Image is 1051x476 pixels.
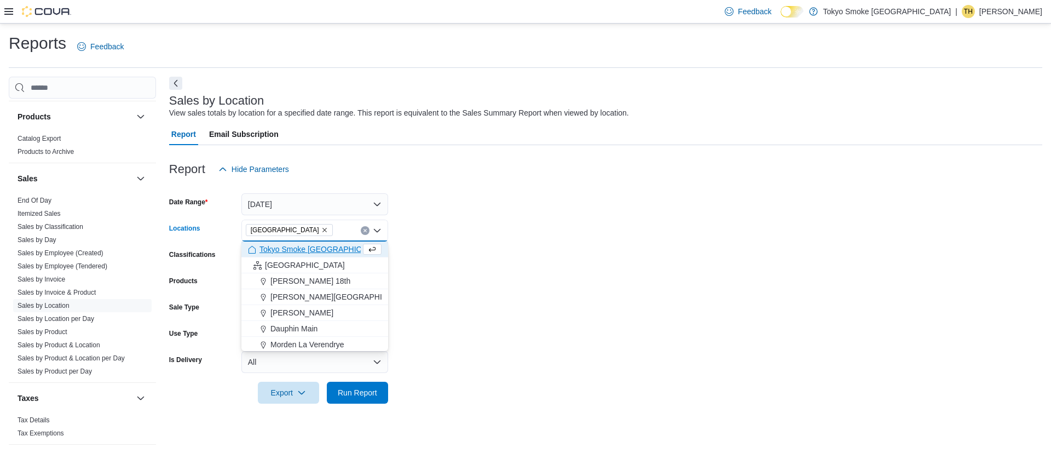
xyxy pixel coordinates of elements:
[9,194,156,382] div: Sales
[169,355,202,364] label: Is Delivery
[241,257,388,273] button: [GEOGRAPHIC_DATA]
[18,147,74,156] span: Products to Archive
[214,158,293,180] button: Hide Parameters
[241,193,388,215] button: [DATE]
[169,198,208,207] label: Date Range
[241,351,388,373] button: All
[373,226,382,235] button: Close list of options
[171,123,196,145] span: Report
[73,36,128,58] a: Feedback
[241,289,388,305] button: [PERSON_NAME][GEOGRAPHIC_DATA]
[962,5,975,18] div: Trishauna Hyatt
[265,260,345,271] span: [GEOGRAPHIC_DATA]
[18,289,96,296] a: Sales by Invoice & Product
[18,223,83,231] a: Sales by Classification
[232,164,289,175] span: Hide Parameters
[18,209,61,218] span: Itemized Sales
[18,148,74,156] a: Products to Archive
[169,250,216,259] label: Classifications
[823,5,951,18] p: Tokyo Smoke [GEOGRAPHIC_DATA]
[241,242,388,257] button: Tokyo Smoke [GEOGRAPHIC_DATA]
[18,249,103,257] a: Sales by Employee (Created)
[169,329,198,338] label: Use Type
[18,416,50,424] a: Tax Details
[18,429,64,437] a: Tax Exemptions
[270,291,413,302] span: [PERSON_NAME][GEOGRAPHIC_DATA]
[738,6,771,17] span: Feedback
[169,277,198,285] label: Products
[18,134,61,143] span: Catalog Export
[169,77,182,90] button: Next
[18,173,132,184] button: Sales
[18,197,51,204] a: End Of Day
[18,301,70,310] span: Sales by Location
[270,323,317,334] span: Dauphin Main
[259,244,388,255] span: Tokyo Smoke [GEOGRAPHIC_DATA]
[169,94,264,107] h3: Sales by Location
[18,302,70,309] a: Sales by Location
[90,41,124,52] span: Feedback
[251,225,319,236] span: [GEOGRAPHIC_DATA]
[258,382,319,404] button: Export
[964,5,973,18] span: TH
[18,236,56,244] a: Sales by Day
[979,5,1042,18] p: [PERSON_NAME]
[18,210,61,217] a: Itemized Sales
[9,414,156,444] div: Taxes
[361,226,369,235] button: Clear input
[18,173,38,184] h3: Sales
[18,354,125,362] a: Sales by Product & Location per Day
[169,303,199,312] label: Sale Type
[18,341,100,349] a: Sales by Product & Location
[18,314,94,323] span: Sales by Location per Day
[134,172,147,185] button: Sales
[18,393,39,404] h3: Taxes
[169,107,629,119] div: View sales totals by location for a specified date range. This report is equivalent to the Sales ...
[241,337,388,353] button: Morden La Verendrye
[9,32,66,54] h1: Reports
[781,6,804,18] input: Dark Mode
[169,224,200,233] label: Locations
[241,273,388,289] button: [PERSON_NAME] 18th
[18,262,107,270] a: Sales by Employee (Tendered)
[270,307,333,318] span: [PERSON_NAME]
[264,382,313,404] span: Export
[18,111,132,122] button: Products
[321,227,328,233] button: Remove Eglinton Town Centre from selection in this group
[18,315,94,323] a: Sales by Location per Day
[18,111,51,122] h3: Products
[18,236,56,244] span: Sales by Day
[720,1,776,22] a: Feedback
[18,328,67,336] span: Sales by Product
[9,132,156,163] div: Products
[241,321,388,337] button: Dauphin Main
[18,196,51,205] span: End Of Day
[169,163,205,176] h3: Report
[18,288,96,297] span: Sales by Invoice & Product
[270,276,350,286] span: [PERSON_NAME] 18th
[18,328,67,336] a: Sales by Product
[270,339,344,350] span: Morden La Verendrye
[134,110,147,123] button: Products
[18,368,92,375] a: Sales by Product per Day
[18,276,65,283] a: Sales by Invoice
[209,123,279,145] span: Email Subscription
[18,275,65,284] span: Sales by Invoice
[338,387,377,398] span: Run Report
[18,135,61,142] a: Catalog Export
[18,222,83,231] span: Sales by Classification
[22,6,71,17] img: Cova
[241,305,388,321] button: [PERSON_NAME]
[134,392,147,405] button: Taxes
[955,5,957,18] p: |
[327,382,388,404] button: Run Report
[18,393,132,404] button: Taxes
[18,367,92,376] span: Sales by Product per Day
